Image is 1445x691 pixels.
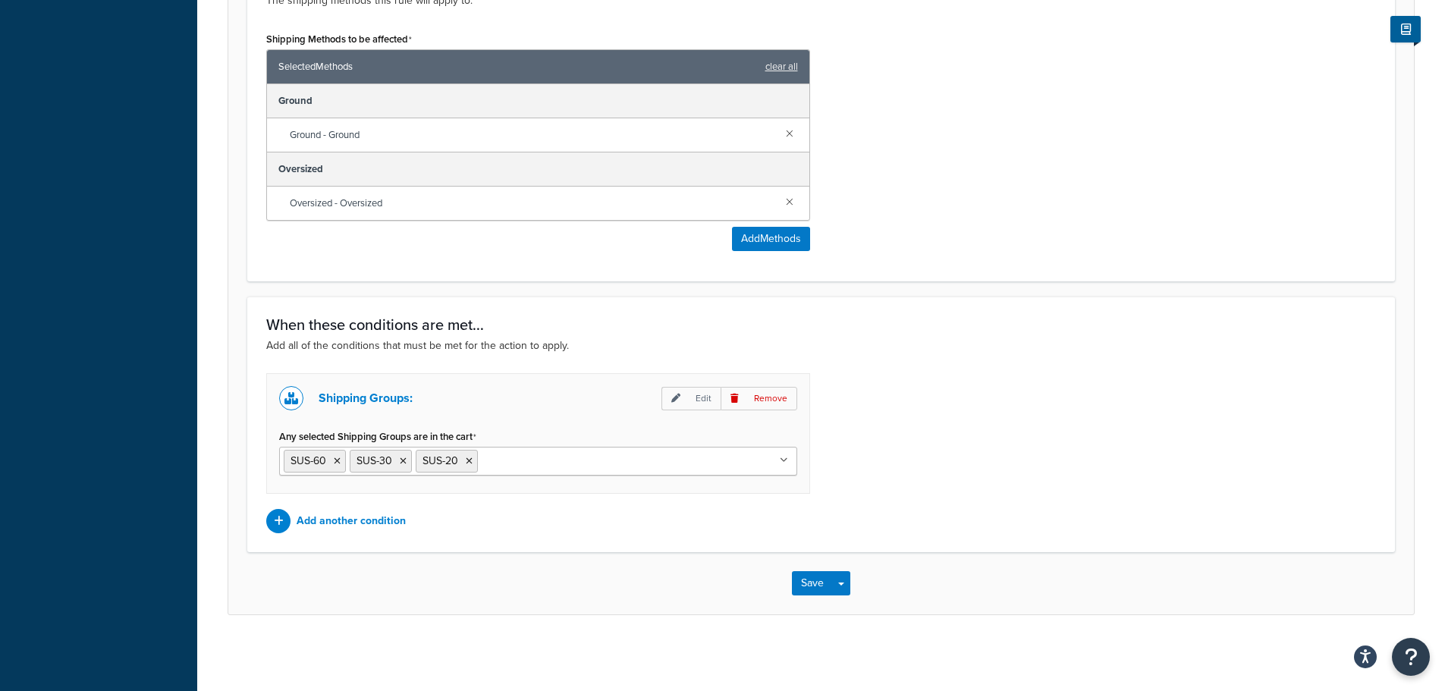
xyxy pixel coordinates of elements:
[290,193,774,214] span: Oversized - Oversized
[357,453,392,469] span: SUS-30
[290,124,774,146] span: Ground - Ground
[266,33,412,46] label: Shipping Methods to be affected
[721,387,797,410] p: Remove
[792,571,833,595] button: Save
[732,227,810,251] button: AddMethods
[278,56,758,77] span: Selected Methods
[1392,638,1430,676] button: Open Resource Center
[423,453,458,469] span: SUS-20
[297,510,406,532] p: Add another condition
[291,453,326,469] span: SUS-60
[661,387,721,410] p: Edit
[267,84,809,118] div: Ground
[266,316,1376,333] h3: When these conditions are met...
[765,56,798,77] a: clear all
[266,338,1376,354] p: Add all of the conditions that must be met for the action to apply.
[267,152,809,187] div: Oversized
[1390,16,1421,42] button: Show Help Docs
[319,388,413,409] p: Shipping Groups:
[279,431,476,443] label: Any selected Shipping Groups are in the cart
